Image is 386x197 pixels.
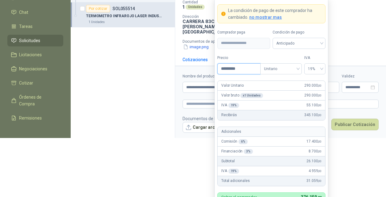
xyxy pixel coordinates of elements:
span: 26.100 [306,158,321,164]
p: Documentos de Referencia [183,115,236,122]
span: 290.000 [304,83,321,89]
button: Publicar Cotización [331,119,379,130]
span: ,00 [318,113,321,117]
span: Anticipado [276,39,322,48]
label: IVA [304,55,325,61]
button: Cargar archivo [183,122,227,133]
a: Órdenes de Compra [7,91,63,110]
span: Licitaciones [19,51,42,58]
span: 17.400 [306,139,321,144]
span: Órdenes de Compra [19,94,57,107]
span: exclamation-circle [221,12,226,16]
span: Negociaciones [19,65,47,72]
a: Chat [7,6,63,18]
p: Dirección [183,14,238,19]
p: SOL055514 [112,6,135,11]
p: Valor Unitario [221,83,244,89]
button: image.png [183,44,209,50]
p: Documentos de apoyo [183,39,384,44]
span: no mostrar mas [249,15,282,20]
p: Valor bruto [221,93,263,98]
a: Tareas [7,21,63,32]
div: Unidades [186,5,205,10]
p: Subtotal [221,158,235,164]
a: Remisiones [7,112,63,124]
div: Cotizaciones [183,56,208,63]
span: ,00 [318,94,321,97]
span: 4.959 [309,168,321,174]
span: Unitario [264,64,298,73]
span: ,00 [318,104,321,107]
span: 55.100 [306,102,321,108]
div: 19 % [228,103,239,108]
div: 3 % [244,149,253,154]
span: Tareas [19,23,33,30]
div: 6 % [238,139,248,144]
div: Por cotizar [86,5,110,12]
p: IVA [221,102,239,108]
p: La condición de pago de este comprador ha cambiado. [228,7,321,21]
p: CARRERA 83C 30 31 Cali , [PERSON_NAME][GEOGRAPHIC_DATA] [183,19,238,34]
p: Total adicionales [221,178,250,184]
label: Validez [342,73,379,79]
span: 345.100 [304,112,321,118]
label: Condición de pago [273,30,325,35]
span: Remisiones [19,115,42,121]
span: ,00 [318,84,321,87]
div: 1 Unidades [86,20,107,25]
span: 19% [308,64,322,73]
span: ,00 [318,150,321,153]
label: Precio [217,55,260,61]
a: Licitaciones [7,49,63,61]
span: ,00 [318,140,321,143]
span: 290.000 [304,93,321,98]
p: Recibirás [221,112,237,118]
a: Solicitudes [7,35,63,46]
div: 19 % [228,169,239,174]
label: Nombre del producto [183,73,254,79]
p: IVA [221,168,239,174]
p: TERMOMETRO INFRAROJO LASER INDUSTRIAL [86,13,163,19]
p: 1 [183,4,184,10]
span: ,00 [318,179,321,183]
label: Comprador paga [217,30,270,35]
span: ,00 [318,160,321,163]
span: 8.700 [309,148,321,154]
span: ,00 [318,169,321,173]
span: Cotizar [19,80,33,86]
a: Cotizar [7,77,63,89]
span: Solicitudes [19,37,40,44]
span: 31.059 [306,178,321,184]
a: Negociaciones [7,63,63,75]
p: Adicionales [221,129,241,135]
div: x 1 Unidades [240,93,263,98]
a: Por cotizarSOL055514TERMOMETRO INFRAROJO LASER INDUSTRIAL1 Unidades [71,2,175,27]
p: Comisión [221,139,248,144]
p: Financiación [221,148,253,154]
span: Chat [19,9,28,16]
